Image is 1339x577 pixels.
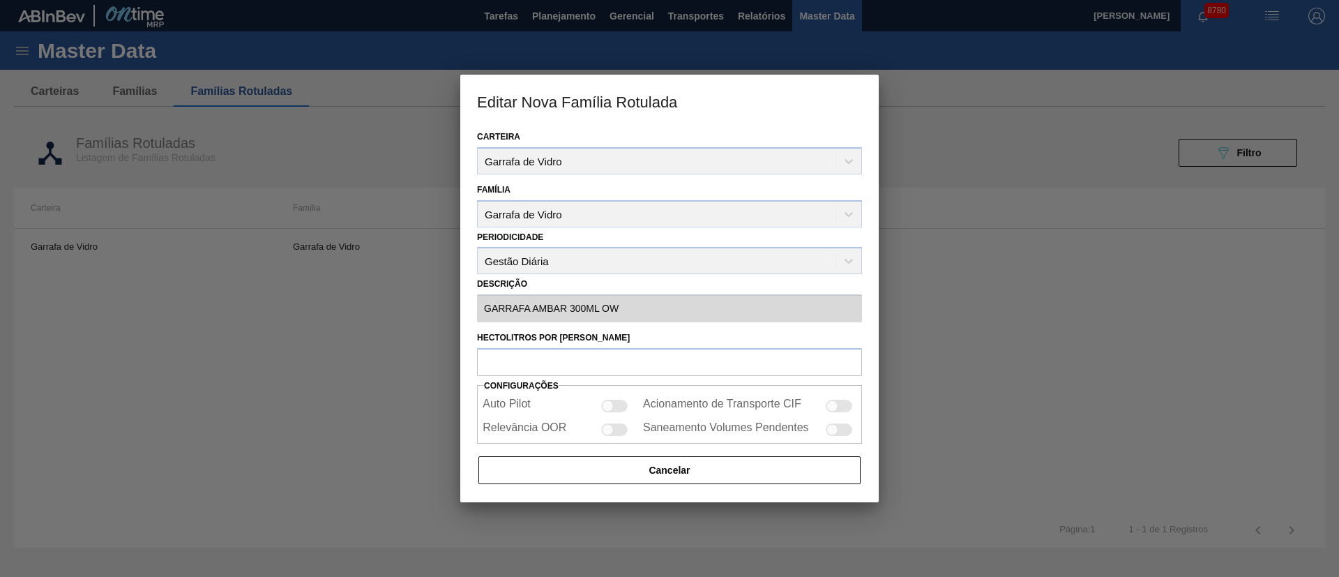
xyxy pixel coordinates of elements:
[484,381,559,391] label: Configurações
[477,185,510,195] label: Família
[460,75,879,128] h3: Editar Nova Família Rotulada
[643,421,809,438] label: Saneamento Volumes Pendentes
[478,456,861,484] button: Cancelar
[477,132,520,142] label: Carteira
[643,398,801,414] label: Acionamento de Transporte CIF
[477,328,862,348] label: Hectolitros por [PERSON_NAME]
[477,274,862,294] label: Descrição
[483,398,530,414] label: Auto Pilot
[477,232,543,242] label: Periodicidade
[483,421,566,438] label: Relevância OOR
